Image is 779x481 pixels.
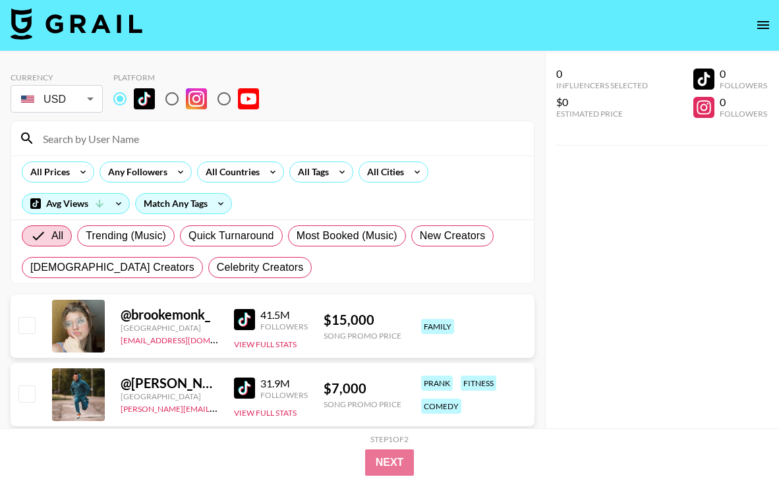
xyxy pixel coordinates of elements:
div: Currency [11,72,103,82]
img: TikTok [134,88,155,109]
img: Instagram [186,88,207,109]
a: [EMAIL_ADDRESS][DOMAIN_NAME] [121,333,253,345]
div: $ 15,000 [324,312,401,328]
img: YouTube [238,88,259,109]
div: Step 1 of 2 [370,434,409,444]
div: All Countries [198,162,262,182]
div: @ brookemonk_ [121,306,218,323]
div: Influencers Selected [556,80,648,90]
div: Platform [113,72,270,82]
div: All Tags [290,162,332,182]
div: Song Promo Price [324,331,401,341]
div: family [421,319,454,334]
input: Search by User Name [35,128,526,149]
div: 0 [720,96,767,109]
div: Any Followers [100,162,170,182]
span: Celebrity Creators [217,260,304,275]
div: Followers [720,109,767,119]
div: prank [421,376,453,391]
div: USD [13,88,100,111]
div: 0 [720,67,767,80]
div: Song Promo Price [324,399,401,409]
span: Quick Turnaround [188,228,274,244]
div: @ [PERSON_NAME].[PERSON_NAME] [121,375,218,391]
div: Avg Views [22,194,129,213]
span: [DEMOGRAPHIC_DATA] Creators [30,260,194,275]
div: Followers [260,322,308,331]
span: Most Booked (Music) [297,228,397,244]
button: open drawer [750,12,776,38]
span: New Creators [420,228,486,244]
span: All [51,228,63,244]
div: 31.9M [260,377,308,390]
div: 0 [556,67,648,80]
button: Next [365,449,415,476]
button: View Full Stats [234,339,297,349]
div: [GEOGRAPHIC_DATA] [121,323,218,333]
div: $0 [556,96,648,109]
iframe: Drift Widget Chat Controller [713,415,763,465]
div: $ 7,000 [324,380,401,397]
img: Grail Talent [11,8,142,40]
span: Trending (Music) [86,228,166,244]
div: Estimated Price [556,109,648,119]
button: View Full Stats [234,408,297,418]
img: TikTok [234,309,255,330]
div: comedy [421,399,461,414]
div: Followers [260,390,308,400]
div: 41.5M [260,308,308,322]
div: Match Any Tags [136,194,231,213]
div: fitness [461,376,496,391]
a: [PERSON_NAME][EMAIL_ADDRESS][DOMAIN_NAME] [121,401,316,414]
div: Followers [720,80,767,90]
img: TikTok [234,378,255,399]
div: All Cities [359,162,407,182]
div: All Prices [22,162,72,182]
div: [GEOGRAPHIC_DATA] [121,391,218,401]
